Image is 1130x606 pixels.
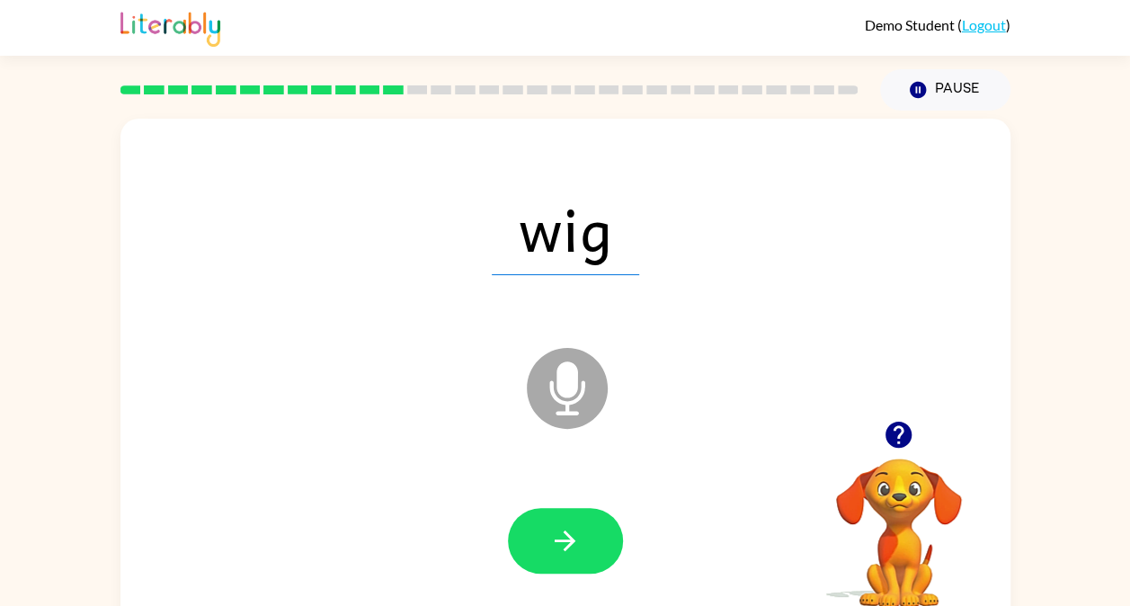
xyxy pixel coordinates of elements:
img: Literably [120,7,220,47]
a: Logout [962,16,1006,33]
span: wig [492,182,639,275]
span: Demo Student [865,16,957,33]
button: Pause [880,69,1010,111]
div: ( ) [865,16,1010,33]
